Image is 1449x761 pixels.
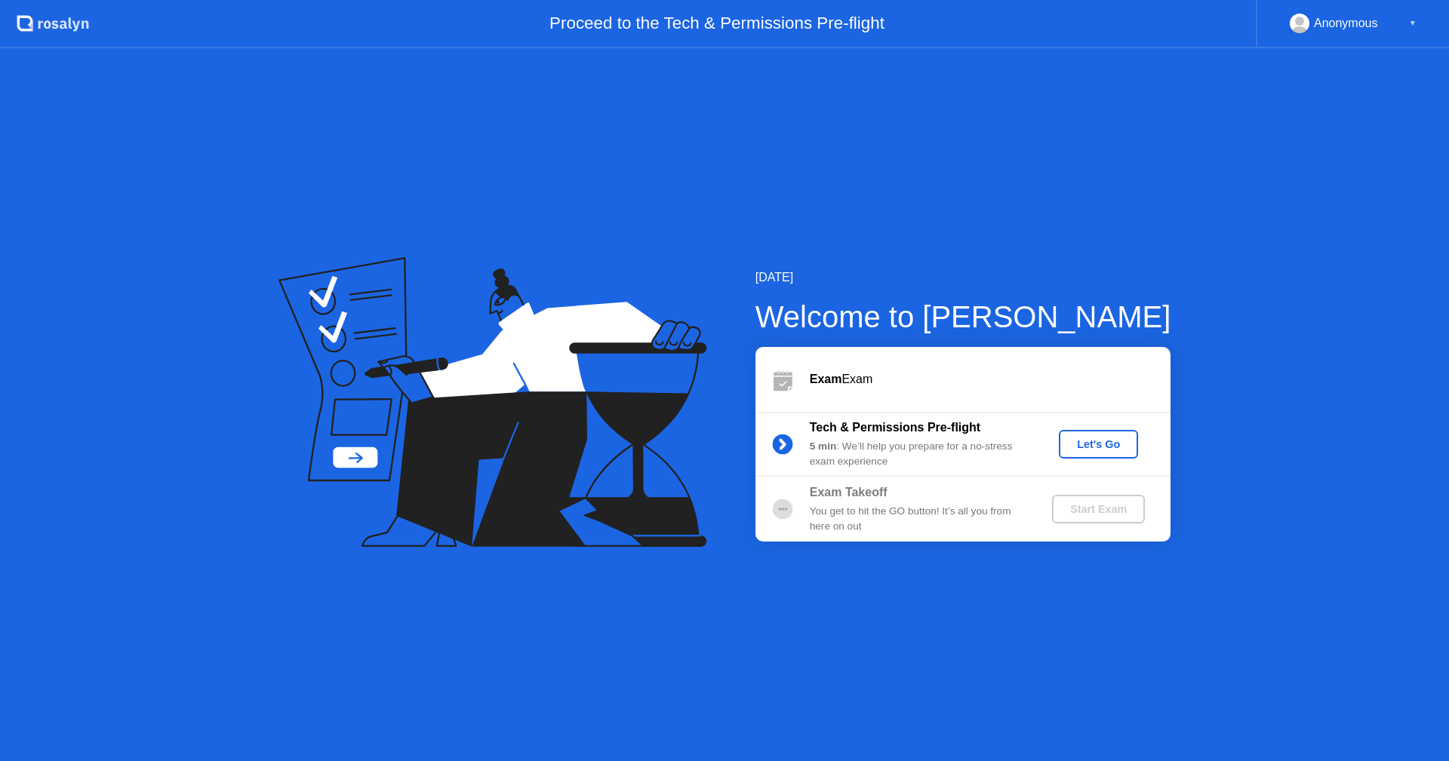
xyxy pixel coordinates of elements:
div: Start Exam [1058,503,1139,515]
button: Start Exam [1052,495,1145,523]
div: Anonymous [1314,14,1378,33]
button: Let's Go [1059,430,1138,459]
b: Exam Takeoff [810,486,888,499]
div: Exam [810,370,1171,388]
div: Let's Go [1065,438,1132,450]
div: ▼ [1409,14,1417,33]
div: Welcome to [PERSON_NAME] [755,294,1171,339]
div: You get to hit the GO button! It’s all you from here on out [810,504,1027,535]
b: Exam [810,373,842,385]
b: Tech & Permissions Pre-flight [810,421,980,434]
div: : We’ll help you prepare for a no-stress exam experience [810,439,1027,470]
div: [DATE] [755,268,1171,287]
b: 5 min [810,440,837,452]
